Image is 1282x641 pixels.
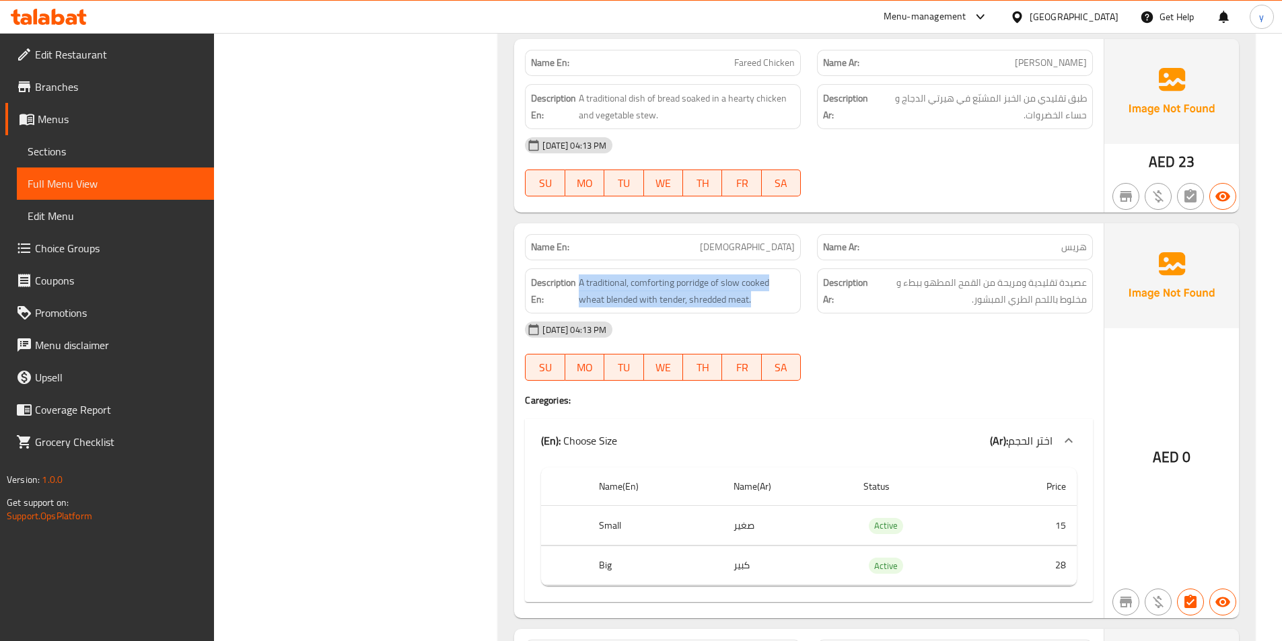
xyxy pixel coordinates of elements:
span: Menus [38,111,203,127]
strong: Description Ar: [823,274,868,307]
span: Version: [7,471,40,488]
span: MO [571,174,599,193]
span: Edit Menu [28,208,203,224]
strong: Name En: [531,56,569,70]
span: A traditional dish of bread soaked in a hearty chicken and vegetable stew. [579,90,795,123]
td: صغير [723,506,853,545]
a: Promotions [5,297,214,329]
img: Ae5nvW7+0k+MAAAAAElFTkSuQmCC [1104,39,1239,144]
span: AED [1149,149,1175,175]
button: SA [762,354,801,381]
p: Choose Size [541,432,617,449]
span: Upsell [35,369,203,385]
button: SU [525,169,565,196]
span: MO [571,358,599,377]
button: WE [644,354,683,381]
span: SU [531,174,559,193]
span: Edit Restaurant [35,46,203,63]
h4: Caregories: [525,393,1093,407]
span: Get support on: [7,494,69,511]
span: 1.0.0 [42,471,63,488]
button: TH [683,354,722,381]
th: Big [588,545,722,585]
span: y [1259,9,1264,24]
button: SU [525,354,565,381]
button: Purchased item [1145,589,1172,615]
span: Fareed Chicken [734,56,795,70]
a: Sections [17,135,214,167]
a: Grocery Checklist [5,426,214,458]
a: Edit Menu [17,200,214,232]
th: Name(Ar) [723,467,853,506]
span: Active [869,518,903,533]
span: [PERSON_NAME] [1015,56,1087,70]
span: 23 [1178,149,1195,175]
img: Ae5nvW7+0k+MAAAAAElFTkSuQmCC [1104,223,1239,328]
th: Price [987,467,1077,506]
button: Not has choices [1177,183,1204,210]
a: Menu disclaimer [5,329,214,361]
table: choices table [541,467,1077,586]
div: (En): Choose Size(Ar):اختر الحجم [525,419,1093,462]
span: Choice Groups [35,240,203,256]
a: Full Menu View [17,167,214,200]
span: TH [688,358,717,377]
span: 0 [1182,444,1190,470]
span: TU [610,358,638,377]
span: WE [649,358,678,377]
span: Promotions [35,305,203,321]
span: [DATE] 04:13 PM [537,324,612,336]
b: (En): [541,430,561,451]
span: Active [869,558,903,574]
button: Not branch specific item [1112,183,1139,210]
span: [DATE] 04:13 PM [537,139,612,152]
span: FR [727,174,756,193]
span: SA [767,358,795,377]
span: TU [610,174,638,193]
b: (Ar): [990,430,1008,451]
button: FR [722,354,761,381]
a: Menus [5,103,214,135]
div: Menu-management [884,9,966,25]
span: هريس [1061,240,1087,254]
strong: Description En: [531,90,576,123]
a: Coverage Report [5,393,214,426]
span: SA [767,174,795,193]
strong: Name Ar: [823,56,859,70]
button: FR [722,169,761,196]
span: اختر الحجم [1008,430,1053,451]
th: Status [853,467,987,506]
a: Edit Restaurant [5,38,214,71]
th: Name(En) [588,467,722,506]
span: [DEMOGRAPHIC_DATA] [700,240,795,254]
a: Branches [5,71,214,103]
span: Sections [28,143,203,159]
span: A traditional, comforting porridge of slow cooked wheat blended with tender, shredded meat. [579,274,795,307]
strong: Name En: [531,240,569,254]
strong: Description En: [531,274,576,307]
button: TU [604,169,643,196]
span: Coverage Report [35,402,203,418]
span: AED [1153,444,1179,470]
span: WE [649,174,678,193]
span: TH [688,174,717,193]
button: SA [762,169,801,196]
button: Not branch specific item [1112,589,1139,615]
button: Has choices [1177,589,1204,615]
a: Upsell [5,361,214,393]
span: Coupons [35,272,203,289]
span: Menu disclaimer [35,337,203,353]
button: TU [604,354,643,381]
td: 15 [987,506,1077,545]
button: MO [565,354,604,381]
th: Small [588,506,722,545]
button: WE [644,169,683,196]
span: عصيدة تقليدية ومريحة من القمح المطهو ببطء و مخلوط باللحم الطري المبشور. [871,274,1087,307]
button: MO [565,169,604,196]
td: كبير [723,545,853,585]
strong: Name Ar: [823,240,859,254]
button: Available [1209,589,1236,615]
span: Grocery Checklist [35,434,203,450]
span: Branches [35,79,203,95]
a: Coupons [5,264,214,297]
